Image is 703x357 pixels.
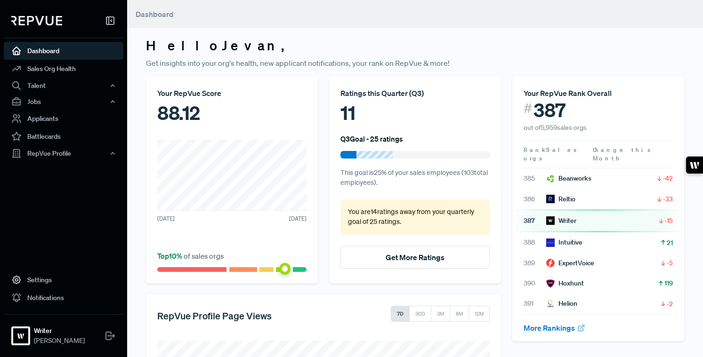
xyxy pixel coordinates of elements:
div: Your RepVue Score [157,87,307,99]
h3: Hello Jevan , [146,38,684,54]
span: 391 [524,299,546,309]
div: ExpertVoice [546,258,594,268]
span: 388 [524,238,546,247]
a: Settings [4,271,123,289]
img: Helion [546,300,555,308]
div: Writer [546,216,576,226]
img: ExpertVoice [546,259,555,267]
span: 387 [524,216,546,226]
span: -42 [663,174,673,183]
a: WriterWriter[PERSON_NAME] [4,314,123,349]
p: You are 14 ratings away from your quarterly goal of 25 ratings . [348,207,482,227]
h6: Q3 Goal - 25 ratings [340,135,403,143]
div: Beanworks [546,174,591,183]
span: [DATE] [157,214,175,223]
span: Sales orgs [524,146,578,162]
span: -2 [667,299,673,309]
img: Intuitive [546,238,555,247]
a: More Rankings [524,323,586,333]
span: Dashboard [136,9,174,19]
span: 386 [524,194,546,204]
p: Get insights into your org's health, new applicant notifications, your rank on RepVue & more! [146,57,684,69]
span: -5 [667,258,673,268]
span: 389 [524,258,546,268]
button: Jobs [4,94,123,110]
span: 119 [664,278,673,288]
div: Intuitive [546,238,582,247]
button: Get More Ratings [340,246,490,269]
img: RepVue [11,16,62,25]
a: Applicants [4,110,123,127]
span: 21 [667,238,673,247]
a: Dashboard [4,42,123,60]
span: of sales orgs [157,251,224,261]
div: Hoxhunt [546,278,584,288]
span: 390 [524,278,546,288]
button: 12M [469,306,490,322]
a: Sales Org Health [4,60,123,78]
img: Beanworks [546,175,555,183]
span: -15 [665,216,673,225]
button: RepVue Profile [4,145,123,161]
span: # [524,99,532,118]
span: out of 5,959 sales orgs [524,123,587,132]
img: Writer [546,216,555,225]
span: 385 [524,174,546,183]
span: Your RepVue Rank Overall [524,88,612,98]
div: Ratings this Quarter ( Q3 ) [340,87,490,99]
span: 387 [533,99,566,121]
div: 11 [340,99,490,127]
div: 88.12 [157,99,307,127]
a: Battlecards [4,127,123,145]
button: 7D [391,306,410,322]
div: Helion [546,299,577,309]
img: Writer [13,328,28,343]
span: -33 [663,194,673,204]
span: [PERSON_NAME] [34,336,85,346]
button: 3M [431,306,450,322]
p: This goal is 25 % of your sales employees ( 103 total employees). [340,168,490,188]
span: [DATE] [289,214,307,223]
img: Hoxhunt [546,279,555,288]
button: Talent [4,78,123,94]
div: Reltio [546,194,575,204]
img: Reltio [546,195,555,203]
a: Notifications [4,289,123,307]
button: 30D [409,306,431,322]
span: Rank [524,146,546,154]
h5: RepVue Profile Page Views [157,310,272,321]
strong: Writer [34,326,85,336]
span: Top 10 % [157,251,184,261]
button: 6M [450,306,469,322]
span: Change this Month [593,146,652,162]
